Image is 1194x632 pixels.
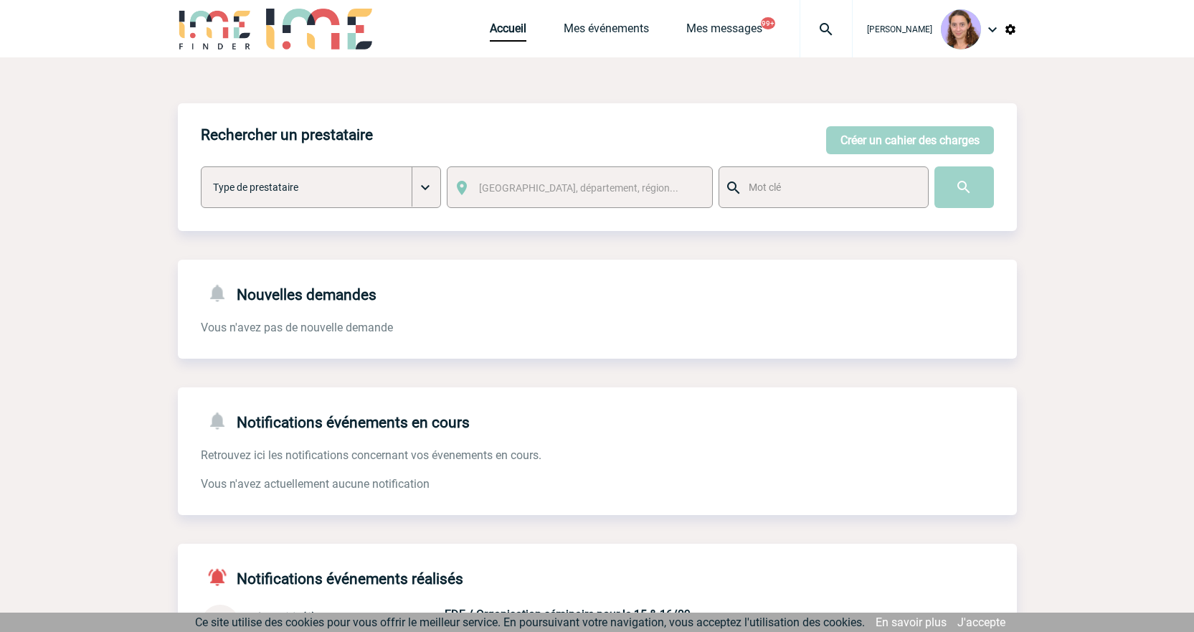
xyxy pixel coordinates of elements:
a: J'accepte [957,616,1005,629]
h4: Notifications événements en cours [201,410,470,431]
input: Mot clé [745,178,915,197]
span: [GEOGRAPHIC_DATA], département, région... [479,182,678,194]
button: 99+ [761,17,775,29]
img: notifications-24-px-g.png [207,410,237,431]
h4: Nouvelles demandes [201,283,376,303]
span: EDF / Organisation séminaire pour le 15 & 16/09 [445,608,691,621]
img: IME-Finder [178,9,252,49]
a: En savoir plus [876,616,947,629]
h4: Rechercher un prestataire [201,126,373,143]
span: Ce site utilise des cookies pour vous offrir le meilleur service. En poursuivant votre navigation... [195,616,865,629]
img: 101030-1.png [941,9,981,49]
span: Vous n'avez pas de nouvelle demande [201,321,393,334]
img: notifications-active-24-px-r.png [207,567,237,588]
a: Mes messages [686,22,762,42]
h4: Notifications événements réalisés [201,567,463,588]
span: [PERSON_NAME] [867,24,932,34]
a: Accueil [490,22,526,42]
span: Retrouvez ici les notifications concernant vos évenements en cours. [201,448,541,462]
input: Submit [934,166,994,208]
span: Vous n'avez actuellement aucune notification [201,477,430,491]
span: admin 16 (1) [248,610,316,624]
img: notifications-24-px-g.png [207,283,237,303]
a: Mes événements [564,22,649,42]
